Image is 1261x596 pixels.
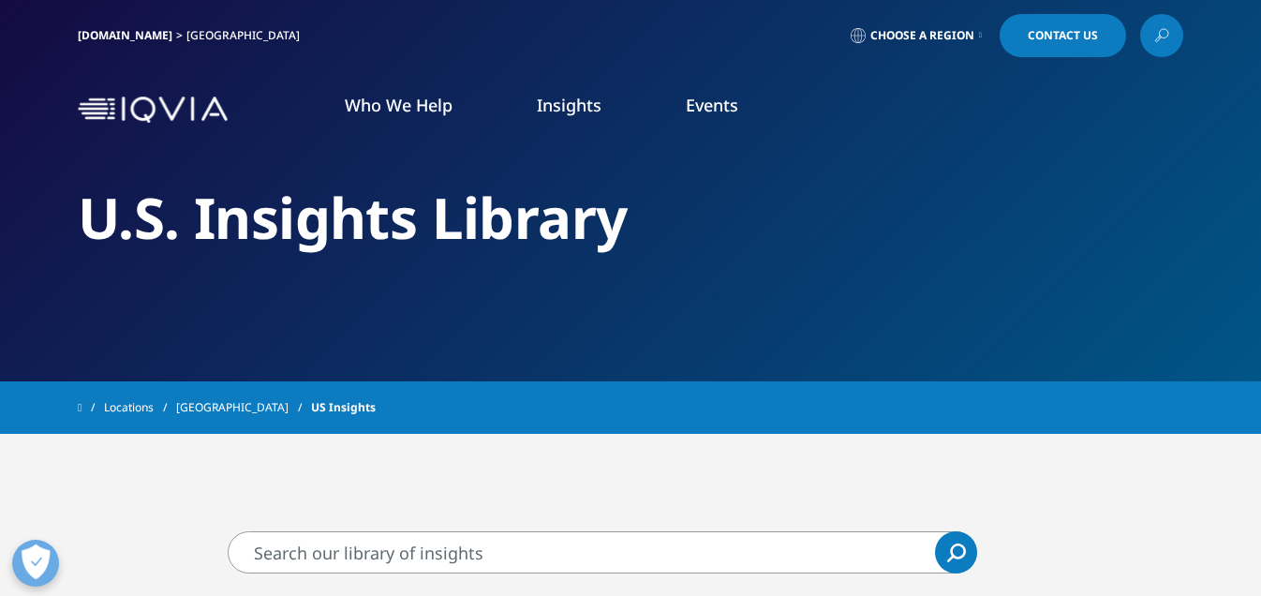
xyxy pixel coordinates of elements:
[176,391,311,425] a: [GEOGRAPHIC_DATA]
[78,97,228,124] img: IQVIA Healthcare Information Technology and Pharma Clinical Research Company
[870,28,974,43] span: Choose a Region
[947,544,966,562] svg: Search
[311,391,376,425] span: US Insights
[1000,14,1126,57] a: Contact Us
[78,183,1183,253] h2: U.S. Insights Library
[78,27,172,43] a: [DOMAIN_NAME]
[104,391,176,425] a: Locations
[537,94,601,116] a: Insights
[935,531,977,574] a: Search
[12,540,59,587] button: Open Preferences
[345,94,452,116] a: Who We Help
[686,94,738,116] a: Events
[235,66,1183,154] nav: Primary
[228,531,977,574] input: Search
[186,28,307,43] div: [GEOGRAPHIC_DATA]
[1028,30,1098,41] span: Contact Us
